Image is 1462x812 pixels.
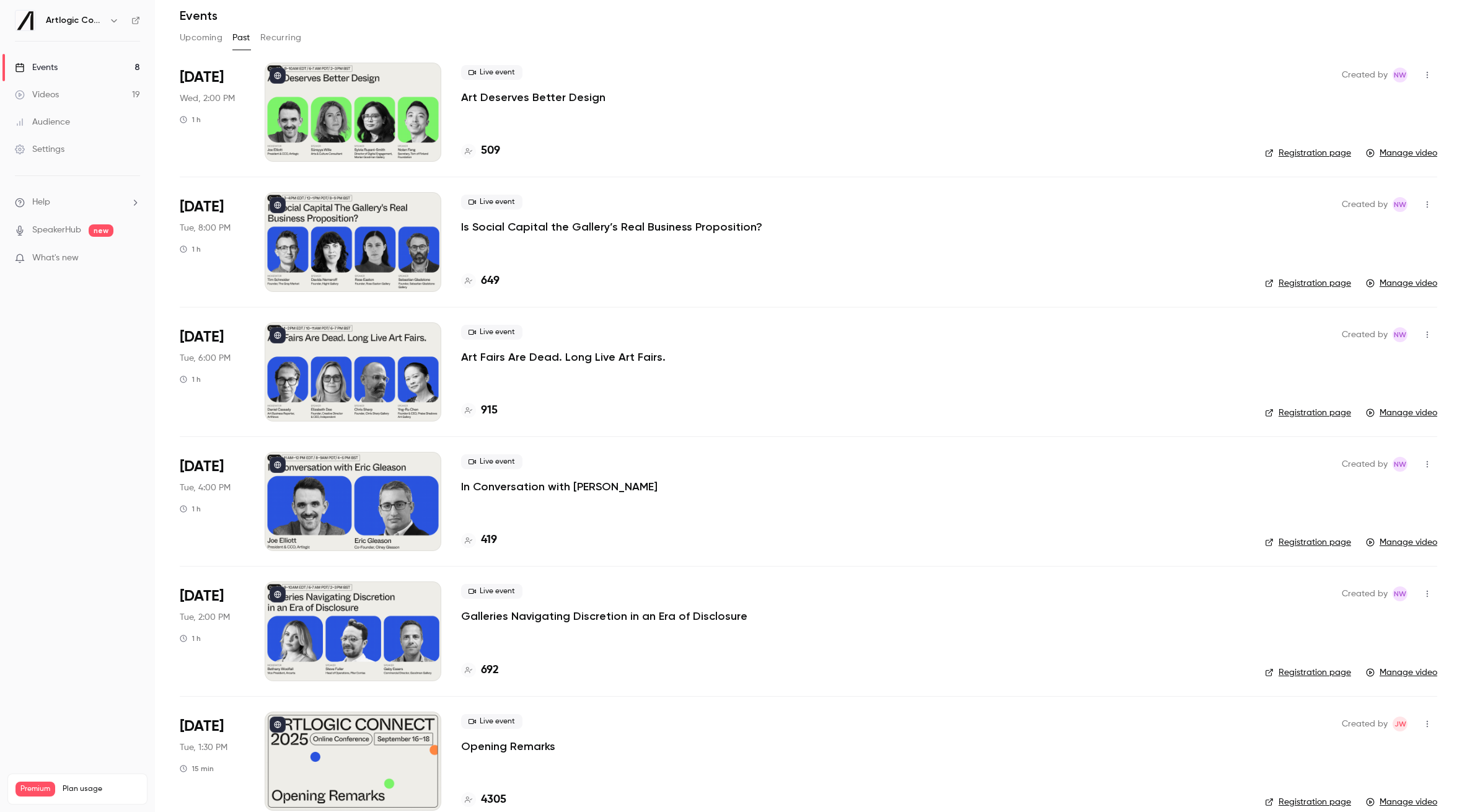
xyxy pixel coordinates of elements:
div: 15 min [180,764,214,774]
h1: Events [180,8,218,23]
span: Live event [461,65,522,80]
span: Created by [1342,68,1388,82]
a: Manage video [1366,796,1437,808]
div: 1 h [180,504,201,514]
span: Tue, 8:00 PM [180,222,231,234]
li: help-dropdown-opener [15,196,140,209]
span: Tue, 4:00 PM [180,482,231,494]
span: Live event [461,325,522,340]
a: Art Deserves Better Design [461,90,605,105]
span: NW [1394,197,1406,212]
span: NW [1394,586,1406,601]
a: Manage video [1366,147,1437,159]
a: Manage video [1366,277,1437,289]
span: Natasha Whiffin [1393,586,1407,601]
h4: 4305 [481,792,506,808]
span: Live event [461,195,522,210]
span: Tue, 2:00 PM [180,611,230,624]
span: Plan usage [63,784,139,794]
h4: 692 [481,662,499,679]
a: SpeakerHub [32,224,81,237]
a: Registration page [1265,796,1351,808]
a: Registration page [1265,666,1351,679]
span: new [89,224,113,237]
div: Videos [15,89,59,101]
h6: Artlogic Connect 2025 [46,14,104,27]
span: Natasha Whiffin [1393,327,1407,342]
a: Opening Remarks [461,739,555,754]
a: Manage video [1366,536,1437,549]
h4: 649 [481,273,500,289]
span: Tue, 6:00 PM [180,352,231,364]
span: Tue, 1:30 PM [180,741,227,754]
span: Live event [461,584,522,599]
a: Registration page [1265,407,1351,419]
span: Wed, 2:00 PM [180,92,235,105]
iframe: Noticeable Trigger [125,253,140,264]
div: Sep 16 Tue, 4:00 PM (Europe/Dublin) [180,452,245,551]
span: Natasha Whiffin [1393,457,1407,472]
h4: 419 [481,532,497,549]
div: Sep 16 Tue, 2:00 PM (Europe/London) [180,581,245,681]
div: Events [15,61,58,74]
div: 1 h [180,374,201,384]
h4: 915 [481,402,498,419]
button: Recurring [260,28,302,48]
span: [DATE] [180,586,224,606]
a: 915 [461,402,498,419]
div: 1 h [180,115,201,125]
button: Upcoming [180,28,222,48]
div: Sep 17 Wed, 2:00 PM (Europe/London) [180,63,245,162]
a: Art Fairs Are Dead. Long Live Art Fairs. [461,350,666,364]
span: Created by [1342,197,1388,212]
a: Manage video [1366,407,1437,419]
span: Live event [461,714,522,729]
img: Artlogic Connect 2025 [15,11,35,30]
span: [DATE] [180,68,224,87]
a: Galleries Navigating Discretion in an Era of Disclosure [461,609,747,624]
div: Settings [15,143,64,156]
a: Registration page [1265,536,1351,549]
span: NW [1394,327,1406,342]
a: In Conversation with [PERSON_NAME] [461,479,658,494]
span: What's new [32,252,79,265]
span: Created by [1342,586,1388,601]
span: Jack Walden [1393,717,1407,731]
span: Natasha Whiffin [1393,197,1407,212]
div: Sep 16 Tue, 6:00 PM (Europe/London) [180,322,245,421]
a: Registration page [1265,277,1351,289]
a: Manage video [1366,666,1437,679]
span: Live event [461,454,522,469]
span: Created by [1342,457,1388,472]
div: Audience [15,116,70,128]
span: NW [1394,68,1406,82]
div: Sep 16 Tue, 8:00 PM (Europe/London) [180,192,245,291]
a: 692 [461,662,499,679]
h4: 509 [481,143,500,159]
span: Natasha Whiffin [1393,68,1407,82]
a: Registration page [1265,147,1351,159]
span: Created by [1342,327,1388,342]
button: Past [232,28,250,48]
a: Is Social Capital the Gallery’s Real Business Proposition? [461,219,762,234]
a: 419 [461,532,497,549]
span: Premium [15,782,55,797]
span: [DATE] [180,197,224,217]
span: [DATE] [180,457,224,477]
a: 649 [461,273,500,289]
span: NW [1394,457,1406,472]
span: Help [32,196,50,209]
div: 1 h [180,633,201,643]
a: 4305 [461,792,506,808]
span: [DATE] [180,717,224,736]
span: [DATE] [180,327,224,347]
div: Sep 16 Tue, 1:30 PM (Europe/London) [180,712,245,811]
a: 509 [461,143,500,159]
span: Created by [1342,717,1388,731]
